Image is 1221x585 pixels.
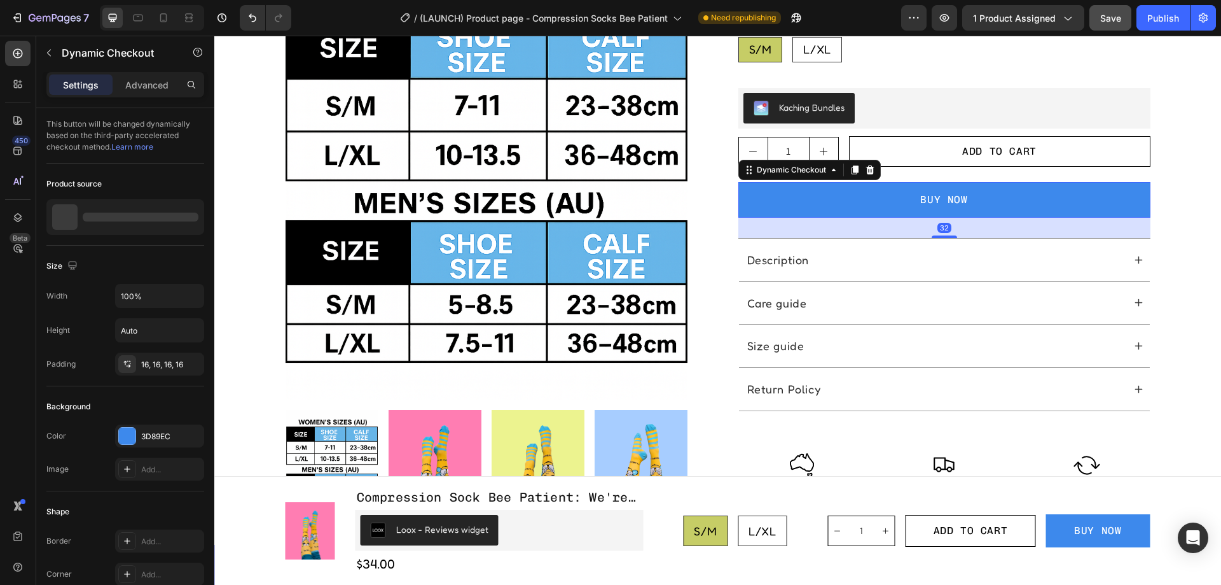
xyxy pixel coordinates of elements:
[831,479,935,512] button: BUY NOW
[414,11,417,25] span: /
[46,506,69,518] div: Shape
[553,102,595,129] input: quantity
[533,215,595,234] p: Description
[141,464,201,476] div: Add...
[63,78,99,92] p: Settings
[533,301,590,320] p: Size guide
[860,488,907,503] div: BUY NOW
[973,11,1056,25] span: 1 product assigned
[111,142,153,152] a: Learn more
[614,481,632,510] button: decrement
[534,488,562,502] span: L/XL
[141,431,201,442] div: 3D89EC
[116,319,203,342] input: Auto
[12,136,31,146] div: 450
[83,10,89,25] p: 7
[524,146,936,182] button: BUY NOW
[479,488,502,502] span: S/M
[574,416,601,443] img: gempages_581497855185781256-92ecba16-dc3f-45c3-8544-d92de8e8286e.svg
[46,290,67,302] div: Width
[529,57,640,88] button: Kaching Bundles
[535,6,558,20] span: S/M
[46,401,90,412] div: Background
[635,101,936,131] button: Add to cart
[10,233,31,243] div: Beta
[420,11,668,25] span: (LAUNCH) Product page - Compression Socks Bee Patient
[1147,11,1179,25] div: Publish
[141,569,201,581] div: Add...
[1100,13,1121,24] span: Save
[632,481,663,510] input: quantity
[589,6,616,20] span: L/XL
[116,285,203,307] input: Auto
[1178,523,1208,553] div: Open Intercom Messenger
[525,102,553,129] button: decrement
[46,430,66,442] div: Color
[706,157,753,172] div: BUY NOW
[717,416,743,443] img: gempages_581497855185781256-0a82a9fb-575e-47f0-9573-0e995de14875.svg
[595,102,624,129] button: increment
[141,536,201,547] div: Add...
[533,258,593,277] p: Care guide
[46,568,72,580] div: Corner
[691,479,822,511] button: Add to cart
[46,258,80,275] div: Size
[859,416,886,443] img: gempages_581497855185781256-2a50a4c0-bb7f-48e2-aaf6-23aae676f57d.svg
[46,463,69,475] div: Image
[540,129,614,140] div: Dynamic Checkout
[1136,5,1190,31] button: Publish
[240,5,291,31] div: Undo/Redo
[125,78,169,92] p: Advanced
[141,359,201,370] div: 16, 16, 16, 16
[719,488,794,503] div: Add to cart
[1089,5,1131,31] button: Save
[539,65,555,80] img: KachingBundles.png
[46,108,204,164] div: This button will be changed dynamically based on the third-party accelerated checkout method.
[62,45,170,60] p: Dynamic Checkout
[723,187,737,197] div: 32
[214,36,1221,585] iframe: Design area
[46,178,102,190] div: Product source
[533,344,607,363] p: Return Policy
[46,535,71,547] div: Border
[5,5,95,31] button: 7
[46,358,76,370] div: Padding
[46,325,70,336] div: Height
[565,65,630,78] div: Kaching Bundles
[748,108,822,123] div: Add to cart
[962,5,1084,31] button: 1 product assigned
[711,12,776,24] span: Need republishing
[663,481,680,510] button: increment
